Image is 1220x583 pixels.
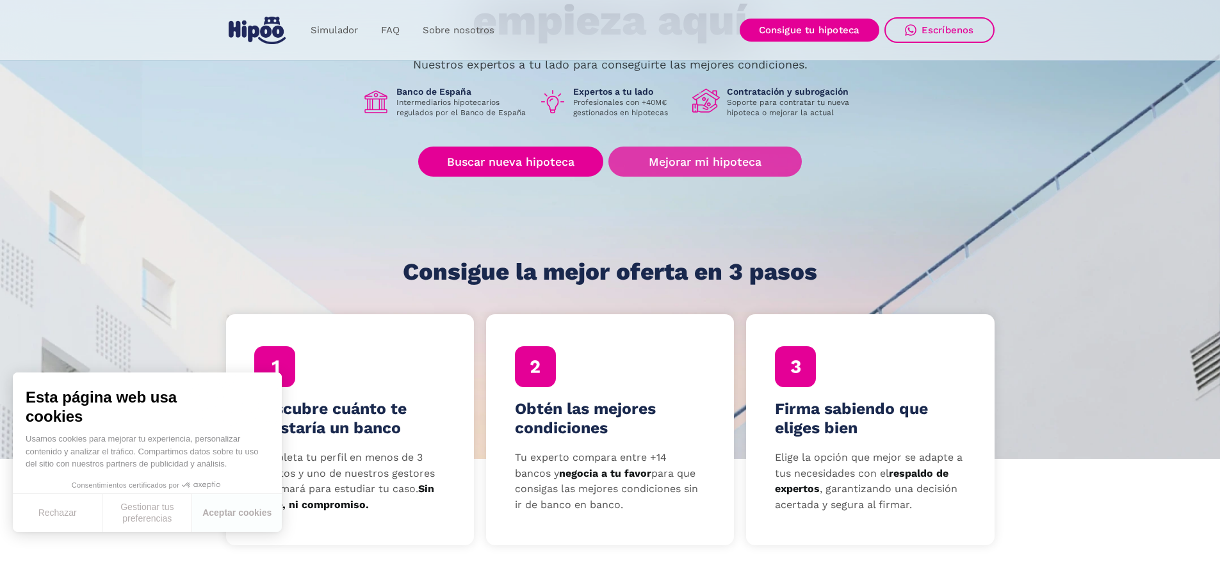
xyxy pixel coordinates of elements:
[573,97,682,118] p: Profesionales con +40M€ gestionados en hipotecas
[411,18,506,43] a: Sobre nosotros
[370,18,411,43] a: FAQ
[884,17,995,43] a: Escríbenos
[559,467,651,479] strong: negocia a tu favor
[775,399,966,438] h4: Firma sabiendo que eliges bien
[573,86,682,97] h1: Expertos a tu lado
[396,86,528,97] h1: Banco de España
[727,97,859,118] p: Soporte para contratar tu nueva hipoteca o mejorar la actual
[254,399,445,438] h4: Descubre cuánto te prestaría un banco
[515,450,706,513] p: Tu experto compara entre +14 bancos y para que consigas las mejores condiciones sin ir de banco e...
[413,60,808,70] p: Nuestros expertos a tu lado para conseguirte las mejores condiciones.
[922,24,974,36] div: Escríbenos
[608,147,801,177] a: Mejorar mi hipoteca
[254,450,445,513] p: Completa tu perfil en menos de 3 minutos y uno de nuestros gestores te llamará para estudiar tu c...
[727,86,859,97] h1: Contratación y subrogación
[403,259,817,285] h1: Consigue la mejor oferta en 3 pasos
[418,147,603,177] a: Buscar nueva hipoteca
[254,483,434,511] strong: Sin coste, ni compromiso.
[299,18,370,43] a: Simulador
[740,19,879,42] a: Consigue tu hipoteca
[396,97,528,118] p: Intermediarios hipotecarios regulados por el Banco de España
[775,450,966,513] p: Elige la opción que mejor se adapte a tus necesidades con el , garantizando una decisión acertada...
[226,12,289,49] a: home
[515,399,706,438] h4: Obtén las mejores condiciones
